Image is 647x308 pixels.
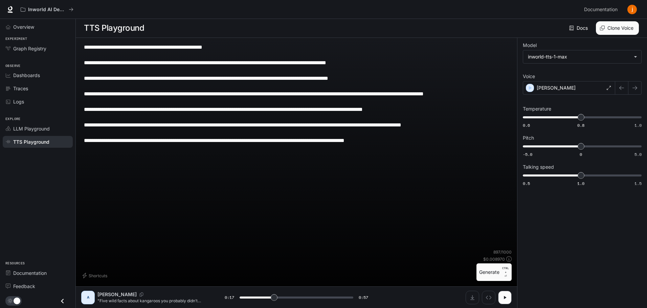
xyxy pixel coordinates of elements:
[13,283,35,290] span: Feedback
[634,151,642,157] span: 5.0
[3,136,73,148] a: TTS Playground
[523,181,530,186] span: 0.5
[482,291,495,304] button: Inspect
[476,263,512,281] button: GenerateCTRL +⏎
[577,181,584,186] span: 1.0
[584,5,618,14] span: Documentation
[580,151,582,157] span: 0
[537,85,576,91] p: [PERSON_NAME]
[13,45,46,52] span: Graph Registry
[523,106,551,111] p: Temperature
[581,3,623,16] a: Documentation
[3,43,73,54] a: Graph Registry
[523,151,532,157] span: -5.0
[523,136,534,140] p: Pitch
[13,138,49,145] span: TTS Playground
[634,181,642,186] span: 1.5
[523,43,537,48] p: Model
[625,3,639,16] button: User avatar
[84,21,144,35] h1: TTS Playground
[3,280,73,292] a: Feedback
[502,266,509,274] p: CTRL +
[3,69,73,81] a: Dashboards
[13,72,40,79] span: Dashboards
[493,249,512,255] p: 897 / 1000
[3,96,73,108] a: Logs
[97,291,137,298] p: [PERSON_NAME]
[13,85,28,92] span: Traces
[55,294,70,308] button: Close drawer
[466,291,479,304] button: Download audio
[225,294,234,301] span: 0:17
[523,74,535,79] p: Voice
[83,292,93,303] div: A
[502,266,509,278] p: ⏎
[13,23,34,30] span: Overview
[81,270,110,281] button: Shortcuts
[14,297,20,304] span: Dark mode toggle
[18,3,76,16] button: All workspaces
[627,5,637,14] img: User avatar
[13,269,47,277] span: Documentation
[28,7,66,13] p: Inworld AI Demos
[137,292,146,297] button: Copy Voice ID
[3,267,73,279] a: Documentation
[596,21,639,35] button: Clone Voice
[13,98,24,105] span: Logs
[523,50,641,63] div: inworld-tts-1-max
[3,21,73,33] a: Overview
[97,298,208,304] p: "Five wild facts about kangaroos you probably didn’t know! Number one: Kangaroos can’t walk backw...
[528,53,630,60] div: inworld-tts-1-max
[634,122,642,128] span: 1.0
[577,122,584,128] span: 0.8
[568,21,590,35] a: Docs
[3,123,73,135] a: LLM Playground
[523,122,530,128] span: 0.6
[483,256,505,262] p: $ 0.008970
[359,294,368,301] span: 0:57
[13,125,50,132] span: LLM Playground
[523,165,554,169] p: Talking speed
[3,82,73,94] a: Traces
